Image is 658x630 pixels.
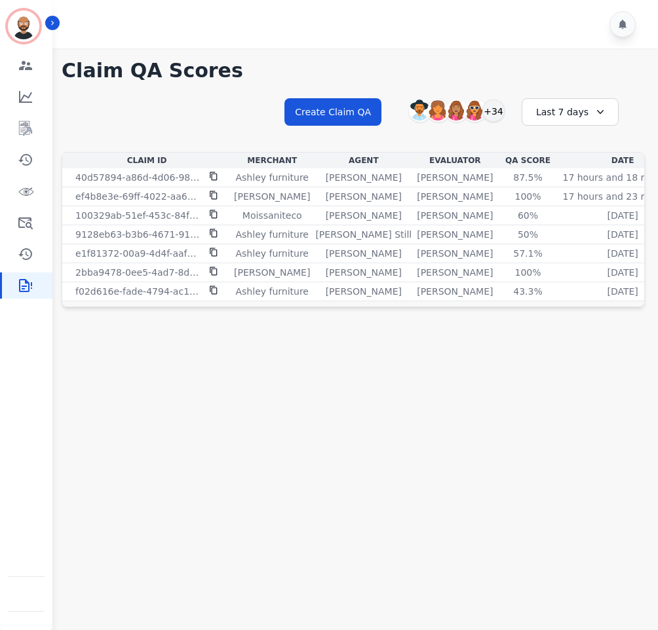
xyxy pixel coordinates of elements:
[417,247,493,260] p: [PERSON_NAME]
[498,190,557,203] div: 100%
[75,190,201,203] p: ef4b8e3e-69ff-4022-aa6b-a1e5759a8a5a
[62,59,645,83] h1: Claim QA Scores
[417,228,493,241] p: [PERSON_NAME]
[417,209,493,222] p: [PERSON_NAME]
[315,155,412,166] div: Agent
[498,266,557,279] div: 100%
[607,247,638,260] p: [DATE]
[75,228,201,241] p: 9128eb63-b3b6-4671-91ca-e240fdcd812f
[75,247,201,260] p: e1f81372-00a9-4d4f-aaf0-7f1a73adb67e
[326,285,402,298] p: [PERSON_NAME]
[234,190,310,203] p: [PERSON_NAME]
[522,98,619,126] div: Last 7 days
[8,10,39,42] img: Bordered avatar
[607,266,638,279] p: [DATE]
[417,285,493,298] p: [PERSON_NAME]
[498,209,557,222] div: 60%
[236,228,309,241] p: Ashley furniture
[498,285,557,298] div: 43.3%
[326,247,402,260] p: [PERSON_NAME]
[326,266,402,279] p: [PERSON_NAME]
[482,100,505,122] div: +34
[607,209,638,222] p: [DATE]
[234,266,310,279] p: [PERSON_NAME]
[75,209,201,222] p: 100329ab-51ef-453c-84f0-9dfacf1b16ac
[498,228,557,241] div: 50%
[315,228,412,241] p: [PERSON_NAME] Still
[607,228,638,241] p: [DATE]
[65,155,229,166] div: Claim Id
[236,247,309,260] p: Ashley furniture
[75,266,201,279] p: 2bba9478-0ee5-4ad7-8dff-bcc3519e58cd
[498,155,557,166] div: QA Score
[498,171,557,184] div: 87.5%
[417,266,493,279] p: [PERSON_NAME]
[326,190,402,203] p: [PERSON_NAME]
[75,171,201,184] p: 40d57894-a86d-4d06-98f8-3594b1300f4f
[242,209,302,222] p: Moissaniteco
[236,285,309,298] p: Ashley furniture
[417,155,493,166] div: Evaluator
[417,171,493,184] p: [PERSON_NAME]
[326,209,402,222] p: [PERSON_NAME]
[284,98,381,126] button: Create Claim QA
[607,285,638,298] p: [DATE]
[326,171,402,184] p: [PERSON_NAME]
[236,171,309,184] p: Ashley furniture
[234,155,310,166] div: Merchant
[75,285,201,298] p: f02d616e-fade-4794-ac10-800d37e27b9c
[417,190,493,203] p: [PERSON_NAME]
[498,247,557,260] div: 57.1%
